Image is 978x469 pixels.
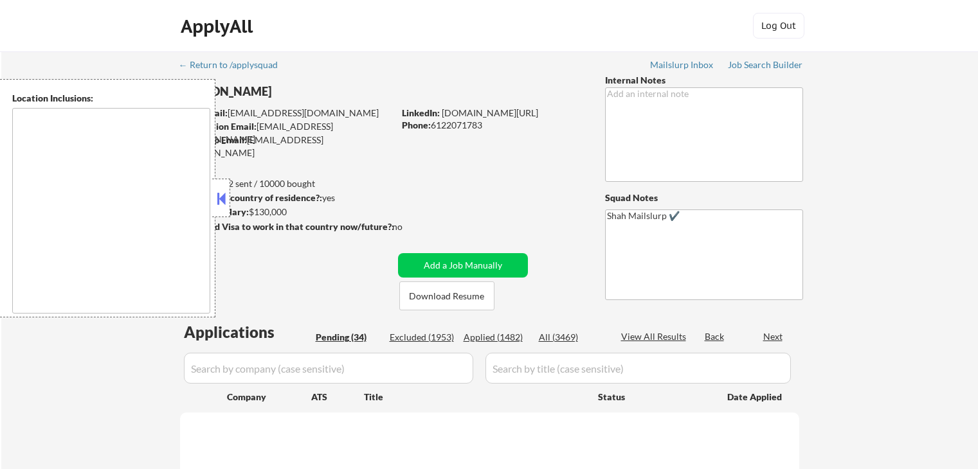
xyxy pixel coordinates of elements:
strong: Phone: [402,119,431,130]
div: yes [179,191,390,204]
div: 1482 sent / 10000 bought [179,177,394,190]
div: Title [364,391,586,403]
div: Internal Notes [605,74,803,87]
div: [EMAIL_ADDRESS][DOMAIN_NAME] [180,134,394,159]
div: Excluded (1953) [390,331,454,344]
div: Applied (1482) [464,331,528,344]
div: 6122071783 [402,119,584,132]
div: View All Results [621,330,690,343]
div: Date Applied [727,391,784,403]
strong: Can work in country of residence?: [179,192,322,203]
div: Job Search Builder [728,60,803,69]
div: Applications [184,324,311,340]
button: Add a Job Manually [398,253,528,278]
div: ApplyAll [181,15,257,37]
a: ← Return to /applysquad [179,60,290,73]
a: [DOMAIN_NAME][URL] [442,107,538,118]
div: Status [598,385,709,408]
strong: LinkedIn: [402,107,440,118]
div: Next [763,330,784,343]
input: Search by company (case sensitive) [184,353,473,384]
button: Log Out [753,13,804,39]
div: Location Inclusions: [12,92,210,105]
div: [PERSON_NAME] [180,84,444,100]
div: Back [705,330,725,343]
div: [EMAIL_ADDRESS][DOMAIN_NAME] [181,107,394,119]
div: Mailslurp Inbox [650,60,714,69]
div: [EMAIL_ADDRESS][DOMAIN_NAME] [181,120,394,145]
a: Mailslurp Inbox [650,60,714,73]
button: Download Resume [399,281,494,310]
div: ← Return to /applysquad [179,60,290,69]
div: All (3469) [539,331,603,344]
input: Search by title (case sensitive) [485,353,791,384]
strong: Will need Visa to work in that country now/future?: [180,221,394,232]
div: no [392,220,429,233]
div: Squad Notes [605,191,803,204]
div: Company [227,391,311,403]
div: ATS [311,391,364,403]
div: $130,000 [179,206,394,218]
div: Pending (34) [316,331,380,344]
